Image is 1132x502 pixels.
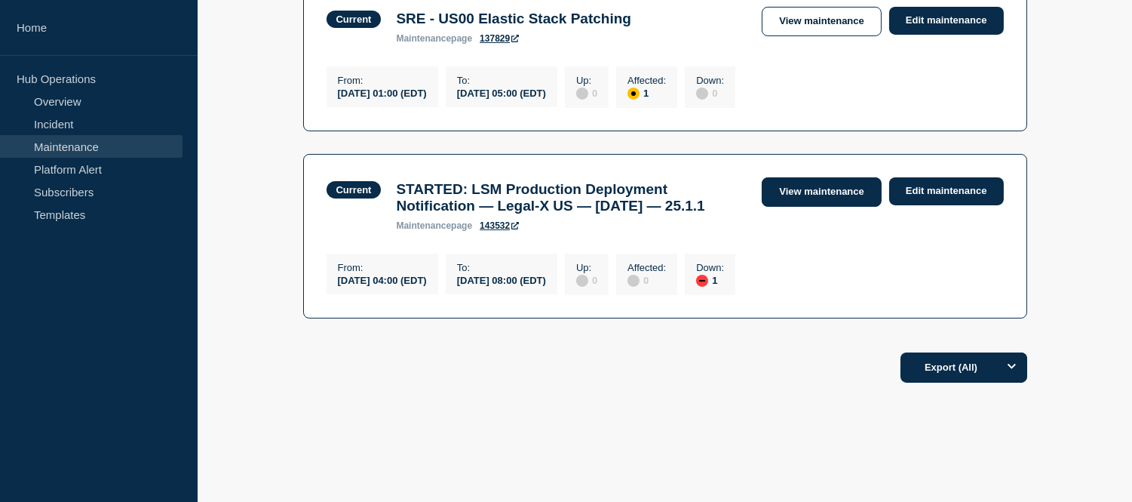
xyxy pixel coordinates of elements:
[696,262,724,273] p: Down :
[457,262,546,273] p: To :
[338,86,427,99] div: [DATE] 01:00 (EDT)
[480,220,519,231] a: 143532
[396,181,747,214] h3: STARTED: LSM Production Deployment Notification — Legal-X US — [DATE] — 25.1.1
[576,262,597,273] p: Up :
[576,75,597,86] p: Up :
[457,75,546,86] p: To :
[576,88,588,100] div: disabled
[627,273,666,287] div: 0
[396,33,451,44] span: maintenance
[338,273,427,286] div: [DATE] 04:00 (EDT)
[457,86,546,99] div: [DATE] 05:00 (EDT)
[762,177,881,207] a: View maintenance
[336,14,372,25] div: Current
[627,262,666,273] p: Affected :
[396,220,451,231] span: maintenance
[997,353,1027,383] button: Options
[696,273,724,287] div: 1
[627,88,640,100] div: affected
[338,75,427,86] p: From :
[576,275,588,287] div: disabled
[338,262,427,273] p: From :
[457,273,546,286] div: [DATE] 08:00 (EDT)
[696,75,724,86] p: Down :
[627,86,666,100] div: 1
[696,275,708,287] div: down
[627,75,666,86] p: Affected :
[889,177,1004,205] a: Edit maintenance
[480,33,519,44] a: 137829
[900,353,1027,383] button: Export (All)
[696,88,708,100] div: disabled
[696,86,724,100] div: 0
[336,184,372,196] div: Current
[396,33,472,44] p: page
[627,275,640,287] div: disabled
[396,220,472,231] p: page
[396,11,631,27] h3: SRE - US00 Elastic Stack Patching
[889,7,1004,35] a: Edit maintenance
[576,86,597,100] div: 0
[576,273,597,287] div: 0
[762,7,881,36] a: View maintenance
